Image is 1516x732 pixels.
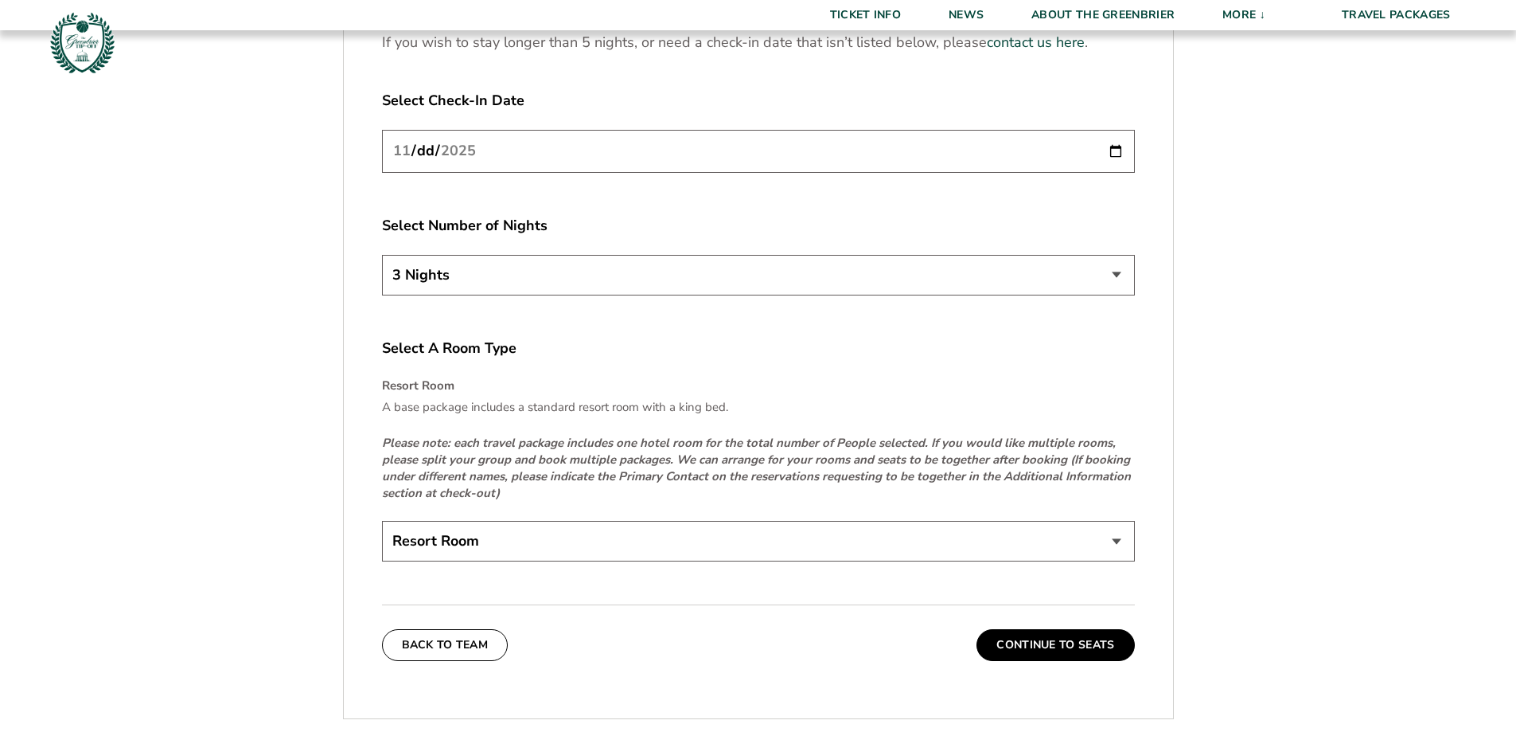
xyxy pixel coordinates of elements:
p: If you wish to stay longer than 5 nights, or need a check-in date that isn’t listed below, please . [382,33,1135,53]
label: Select Number of Nights [382,216,1135,236]
button: Continue To Seats [976,629,1134,661]
label: Select A Room Type [382,339,1135,358]
img: Greenbrier Tip-Off [48,8,117,77]
em: Please note: each travel package includes one hotel room for the total number of People selected.... [382,435,1131,501]
h4: Resort Room [382,378,1135,394]
button: Back To Team [382,629,509,661]
a: contact us here [987,33,1085,53]
label: Select Check-In Date [382,91,1135,111]
p: A base package includes a standard resort room with a king bed. [382,399,1135,416]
